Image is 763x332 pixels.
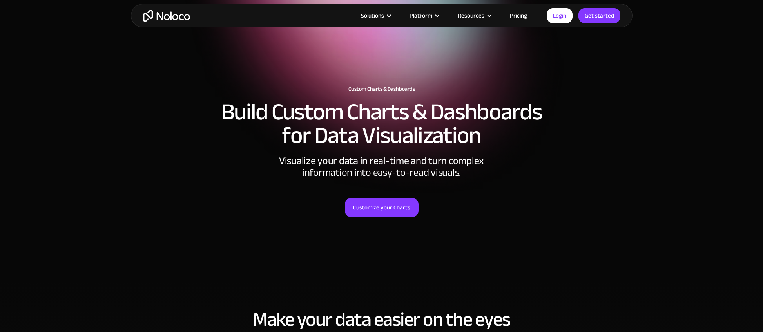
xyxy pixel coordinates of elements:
div: Visualize your data in real-time and turn complex information into easy-to-read visuals. [264,155,499,179]
h2: Make your data easier on the eyes [139,309,625,330]
div: Resources [458,11,484,21]
h2: Build Custom Charts & Dashboards for Data Visualization [139,100,625,147]
div: Solutions [361,11,384,21]
a: home [143,10,190,22]
div: Platform [400,11,448,21]
a: Pricing [500,11,537,21]
div: Resources [448,11,500,21]
div: Platform [410,11,432,21]
a: Customize your Charts [345,198,419,217]
a: Get started [578,8,620,23]
h1: Custom Charts & Dashboards [139,86,625,92]
a: Login [547,8,573,23]
div: Solutions [351,11,400,21]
